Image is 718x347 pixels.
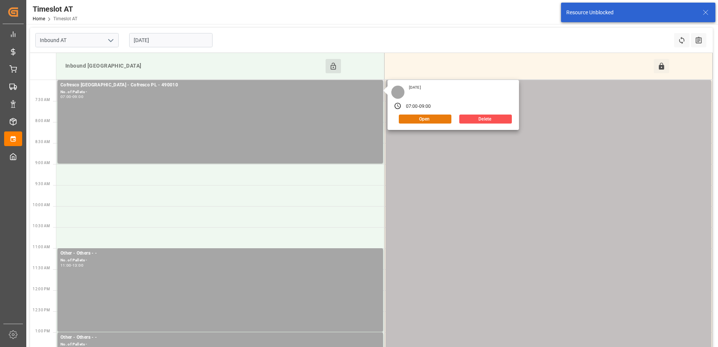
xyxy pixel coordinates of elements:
div: - [71,95,72,98]
span: 9:30 AM [35,182,50,186]
span: 11:30 AM [33,266,50,270]
div: 09:00 [72,95,83,98]
div: Other - Others - - [60,334,380,341]
input: Type to search/select [35,33,119,47]
button: Open [399,115,451,124]
span: 10:00 AM [33,203,50,207]
div: Resource Unblocked [566,9,695,17]
div: Other - Others - - [60,250,380,257]
span: 11:00 AM [33,245,50,249]
button: open menu [105,35,116,46]
div: 11:00 [60,264,71,267]
input: DD-MM-YYYY [129,33,213,47]
span: 9:00 AM [35,161,50,165]
div: No. of Pallets - [60,257,380,264]
div: Cofresco [GEOGRAPHIC_DATA] - Cofresco PL - 490010 [60,81,380,89]
div: - [418,103,419,110]
span: 10:30 AM [33,224,50,228]
span: 8:00 AM [35,119,50,123]
div: 07:00 [60,95,71,98]
span: 7:30 AM [35,98,50,102]
span: 8:30 AM [35,140,50,144]
div: 09:00 [419,103,431,110]
span: 12:00 PM [33,287,50,291]
div: [DATE] [406,85,424,90]
button: Delete [459,115,512,124]
div: 07:00 [406,103,418,110]
div: Inbound [GEOGRAPHIC_DATA] [62,59,326,73]
span: 12:30 PM [33,308,50,312]
div: 13:00 [72,264,83,267]
span: 1:00 PM [35,329,50,333]
div: Timeslot AT [33,3,77,15]
a: Home [33,16,45,21]
div: No. of Pallets - [389,89,708,95]
div: - - [389,81,708,89]
div: No. of Pallets - [60,89,380,95]
div: - [71,264,72,267]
